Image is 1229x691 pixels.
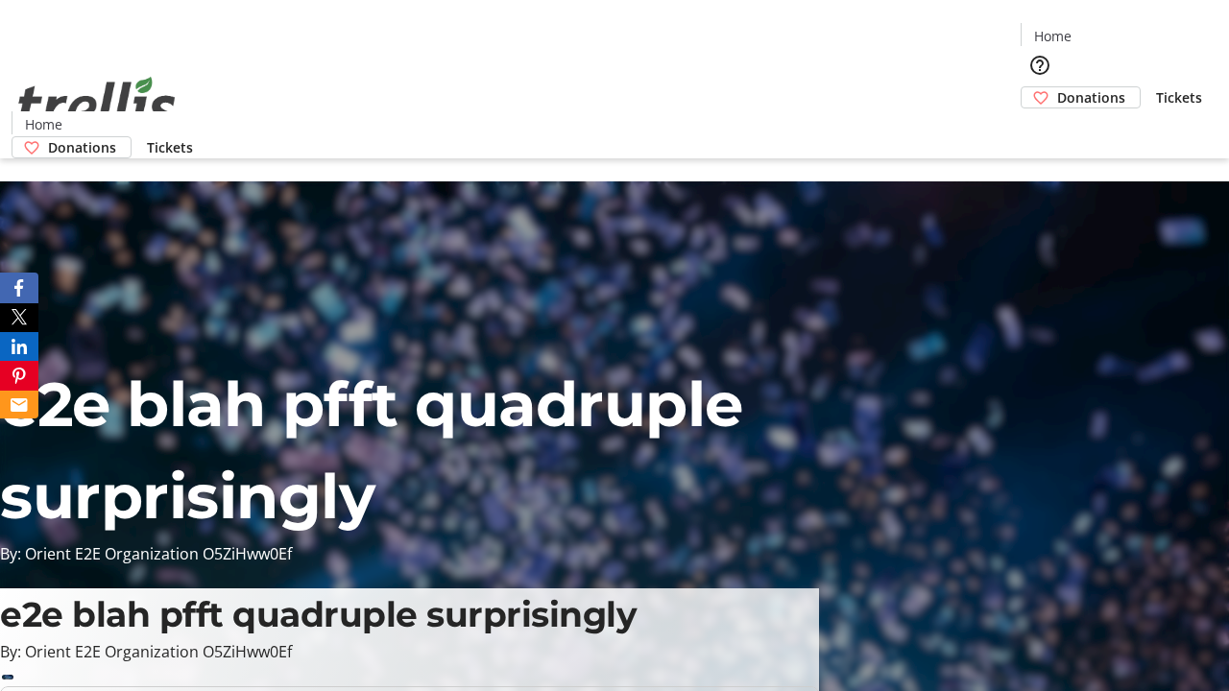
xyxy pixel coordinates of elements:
span: Home [25,114,62,134]
span: Donations [1057,87,1125,107]
button: Cart [1021,108,1059,147]
a: Tickets [1141,87,1217,107]
a: Tickets [132,137,208,157]
a: Donations [12,136,132,158]
span: Donations [48,137,116,157]
span: Home [1034,26,1072,46]
a: Home [12,114,74,134]
a: Home [1022,26,1083,46]
span: Tickets [147,137,193,157]
button: Help [1021,46,1059,84]
img: Orient E2E Organization O5ZiHww0Ef's Logo [12,56,182,152]
a: Donations [1021,86,1141,108]
span: Tickets [1156,87,1202,107]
